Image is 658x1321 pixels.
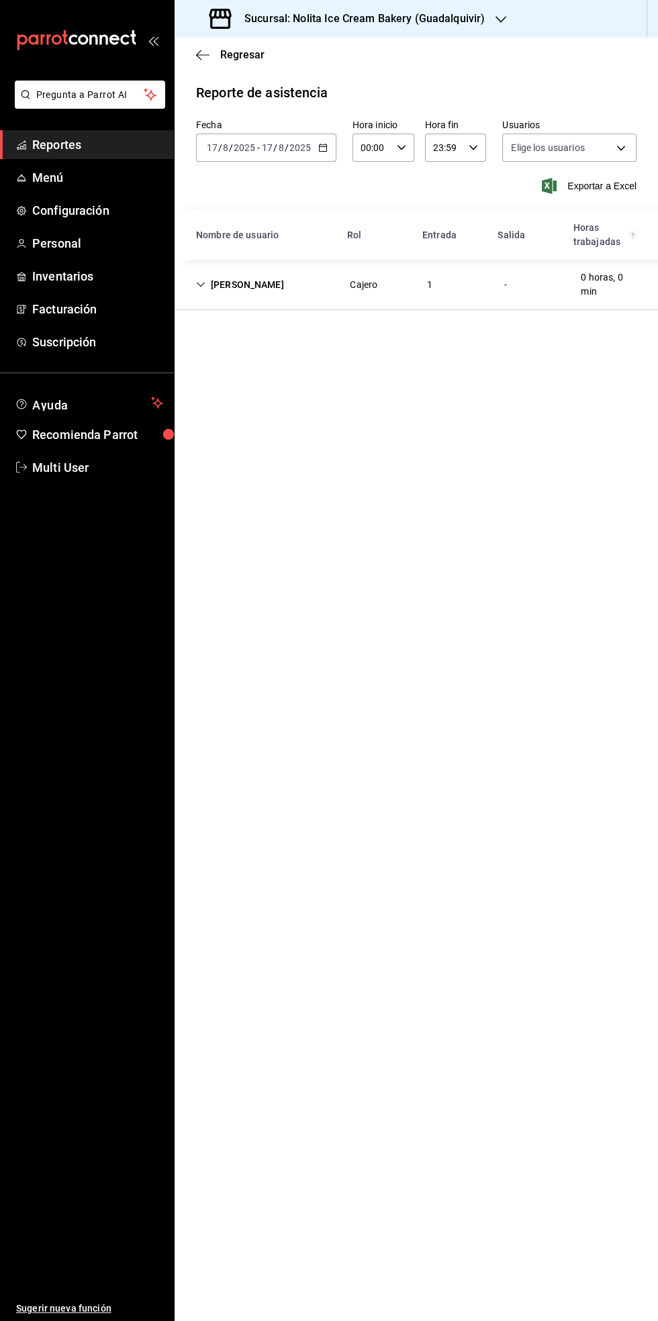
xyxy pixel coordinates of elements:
input: -- [261,142,273,153]
svg: El total de horas trabajadas por usuario es el resultado de la suma redondeada del registro de ho... [629,230,637,240]
span: - [257,142,260,153]
span: Recomienda Parrot [32,426,163,444]
label: Usuarios [502,120,637,130]
label: Hora fin [425,120,487,130]
div: Head [175,210,658,260]
span: / [218,142,222,153]
button: Regresar [196,48,265,61]
div: HeadCell [185,223,336,248]
input: -- [206,142,218,153]
span: Configuración [32,201,163,219]
span: / [285,142,289,153]
span: Personal [32,234,163,252]
input: ---- [233,142,256,153]
div: Cell [339,273,388,297]
span: Reportes [32,136,163,154]
div: HeadCell [412,223,487,248]
input: -- [222,142,229,153]
span: / [273,142,277,153]
div: Cell [185,273,295,297]
span: Regresar [220,48,265,61]
div: HeadCell [487,223,562,248]
input: ---- [289,142,312,153]
div: HeadCell [336,223,412,248]
div: Cell [570,265,647,304]
h3: Sucursal: Nolita Ice Cream Bakery (Guadalquivir) [234,11,485,27]
span: Multi User [32,458,163,477]
div: HeadCell [563,215,647,254]
div: Cajero [350,278,377,292]
div: Cell [493,273,518,297]
input: -- [278,142,285,153]
button: open_drawer_menu [148,35,158,46]
span: Pregunta a Parrot AI [36,88,144,102]
a: Pregunta a Parrot AI [9,97,165,111]
span: / [229,142,233,153]
button: Pregunta a Parrot AI [15,81,165,109]
div: Container [175,210,658,310]
span: Sugerir nueva función [16,1302,163,1316]
div: Cell [416,273,443,297]
div: Row [175,260,658,310]
span: Elige los usuarios [511,141,584,154]
span: Ayuda [32,395,146,411]
span: Facturación [32,300,163,318]
span: Suscripción [32,333,163,351]
div: Reporte de asistencia [196,83,328,103]
label: Hora inicio [352,120,414,130]
span: Inventarios [32,267,163,285]
span: Menú [32,168,163,187]
label: Fecha [196,120,336,130]
button: Exportar a Excel [545,178,637,194]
